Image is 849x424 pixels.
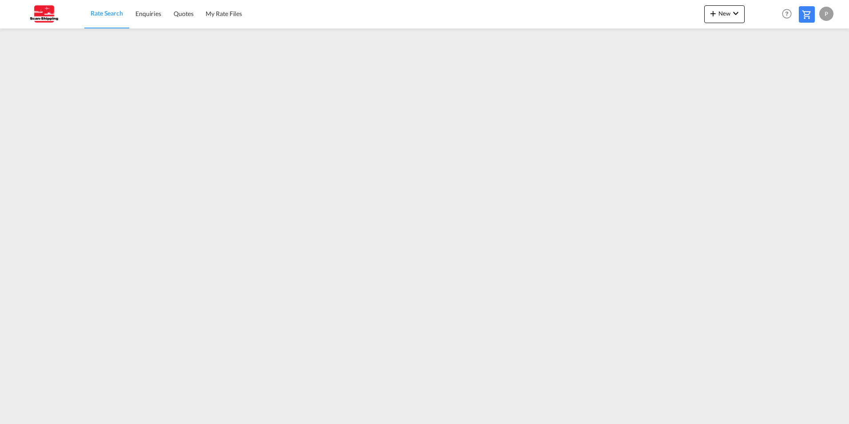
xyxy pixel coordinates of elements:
[708,8,718,19] md-icon: icon-plus 400-fg
[206,10,242,17] span: My Rate Files
[174,10,193,17] span: Quotes
[135,10,161,17] span: Enquiries
[91,9,123,17] span: Rate Search
[819,7,833,21] div: P
[13,4,73,24] img: 123b615026f311ee80dabbd30bc9e10f.jpg
[779,6,799,22] div: Help
[704,5,745,23] button: icon-plus 400-fgNewicon-chevron-down
[730,8,741,19] md-icon: icon-chevron-down
[779,6,794,21] span: Help
[708,10,741,17] span: New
